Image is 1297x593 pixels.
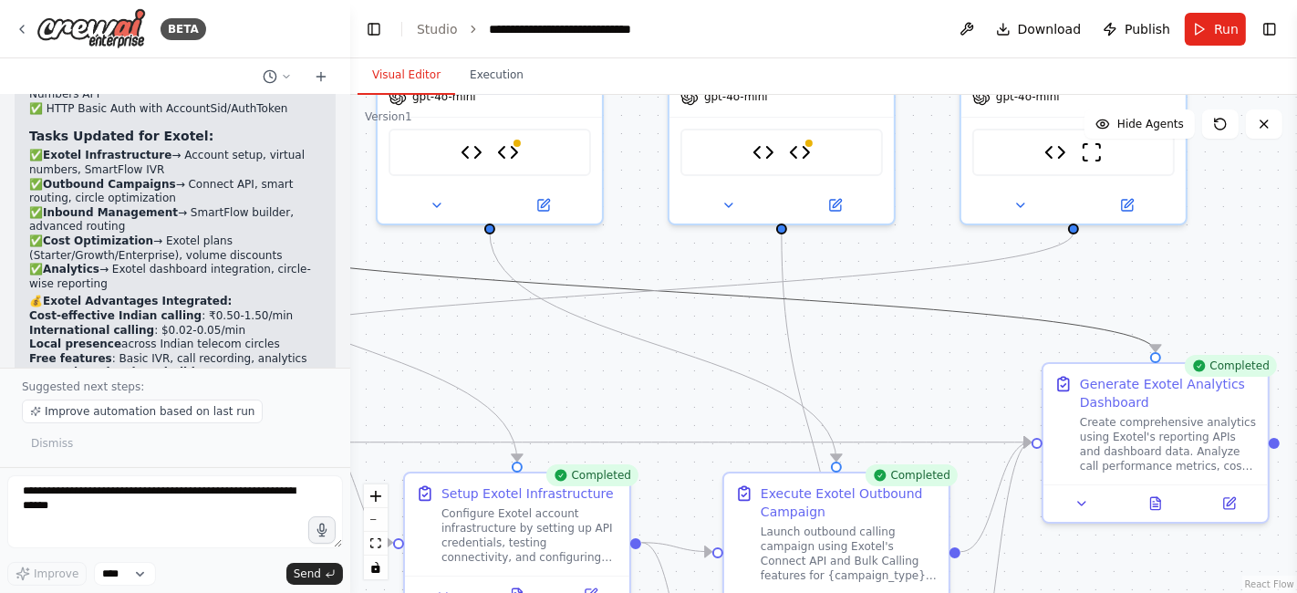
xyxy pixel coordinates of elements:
img: REST API Call Tool [752,141,774,163]
strong: Outbound Campaigns [43,178,176,191]
div: Completed [546,464,638,486]
g: Edge from 461e9f42-ea5c-45ef-95d7-60ee9c500ee4 to 9feb76ed-9819-4972-8da2-4fd493a6da16 [323,433,393,552]
button: Execution [455,57,538,95]
g: Edge from bd85f26f-9537-4f06-9385-be4bd8de7ce4 to 461e9f42-ea5c-45ef-95d7-60ee9c500ee4 [189,233,1083,352]
button: Run [1185,13,1246,46]
strong: Analytics [43,263,99,276]
strong: Local presence [29,338,121,350]
strong: Free features [29,352,112,365]
button: zoom in [364,484,388,508]
g: Edge from 461e9f42-ea5c-45ef-95d7-60ee9c500ee4 to c4977776-afb9-4ed8-ae38-164d51da2ae0 [323,433,1032,452]
div: Configure Exotel account infrastructure by setting up API credentials, testing connectivity, and ... [441,506,618,565]
div: Setup Exotel Infrastructure [441,484,614,503]
button: zoom out [364,508,388,532]
li: : $0.02-0.05/min [29,324,321,338]
button: Hide Agents [1084,109,1195,139]
img: REST API Call Tool [1044,141,1066,163]
strong: Inbound Management [43,206,178,219]
span: Dismiss [31,436,73,451]
img: Exotel API Tool [497,141,519,163]
div: Create comprehensive analytics using Exotel's reporting APIs and dashboard data. Analyze call per... [1080,415,1257,473]
span: Send [294,567,321,581]
div: Version 1 [365,109,412,124]
g: Edge from 488988ab-4539-4029-9e3f-f6677c22f6ce to c4977776-afb9-4ed8-ae38-164d51da2ae0 [189,233,1165,352]
div: CompletedGenerate Exotel Analytics DashboardCreate comprehensive analytics using Exotel's reporti... [1042,362,1270,524]
p: Suggested next steps: [22,380,328,394]
div: BETA [161,18,206,40]
div: React Flow controls [364,484,388,579]
strong: Exotel Advantages Integrated: [43,295,232,307]
nav: breadcrumb [417,20,681,38]
div: Execute Exotel Outbound Campaign [761,484,938,521]
button: Show right sidebar [1257,16,1282,42]
li: : Basic IVR, call recording, analytics [29,352,321,367]
button: Improve automation based on last run [22,400,263,423]
img: ScrapeWebsiteTool [1081,141,1103,163]
button: Dismiss [22,431,82,456]
button: fit view [364,532,388,556]
button: Send [286,563,343,585]
span: Hide Agents [1117,117,1184,131]
button: Open in side panel [492,194,595,216]
span: Publish [1125,20,1170,38]
strong: Tasks Updated for Exotel: [29,129,213,143]
strong: Cost-effective Indian calling [29,309,202,322]
button: toggle interactivity [364,556,388,579]
button: Publish [1095,13,1178,46]
div: Completed [1185,355,1277,377]
g: Edge from 9feb76ed-9819-4972-8da2-4fd493a6da16 to 50990249-5d1c-4c22-a69a-f2bae96ff630 [642,534,712,561]
li: across Indian telecom circles [29,338,321,352]
strong: International calling [29,324,154,337]
strong: Exotel Infrastructure [43,149,171,161]
button: Visual Editor [358,57,455,95]
span: Download [1018,20,1082,38]
button: Open in side panel [1075,194,1178,216]
button: Open in side panel [1198,493,1261,515]
img: REST API Call Tool [461,141,482,163]
a: React Flow attribution [1245,579,1294,589]
span: gpt-4o-mini [996,89,1060,104]
div: Generate Exotel Analytics Dashboard [1080,375,1257,411]
button: Switch to previous chat [255,66,299,88]
button: Open in side panel [783,194,887,216]
span: Improve automation based on last run [45,404,254,419]
strong: Cost Optimization [43,234,153,247]
p: ✅ → Account setup, virtual numbers, SmartFlow IVR ✅ → Connect API, smart routing, circle optimiza... [29,149,321,291]
g: Edge from 488988ab-4539-4029-9e3f-f6677c22f6ce to 9feb76ed-9819-4972-8da2-4fd493a6da16 [189,233,526,462]
span: gpt-4o-mini [412,89,476,104]
span: Run [1214,20,1239,38]
div: Completed [866,464,958,486]
strong: SmartFlow visual IVR builder [29,366,208,379]
button: Improve [7,562,87,586]
span: gpt-4o-mini [704,89,768,104]
span: Improve [34,567,78,581]
img: Exotel API Tool [789,141,811,163]
button: Start a new chat [306,66,336,88]
h2: 💰 [29,295,321,309]
li: : ₹0.50-1.50/min [29,309,321,324]
button: View output [1117,493,1195,515]
button: Click to speak your automation idea [308,516,336,544]
div: gpt-4o-miniREST API Call ToolExotel API Tool [668,16,896,225]
button: Download [989,13,1089,46]
a: Studio [417,22,458,36]
div: Launch outbound calling campaign using Exotel's Connect API and Bulk Calling features for {campai... [761,525,938,583]
img: Logo [36,8,146,49]
g: Edge from 50990249-5d1c-4c22-a69a-f2bae96ff630 to c4977776-afb9-4ed8-ae38-164d51da2ae0 [961,433,1032,561]
button: Hide left sidebar [361,16,387,42]
g: Edge from b6715e26-0670-4dea-8132-9a99754d31d0 to 50990249-5d1c-4c22-a69a-f2bae96ff630 [481,233,846,462]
